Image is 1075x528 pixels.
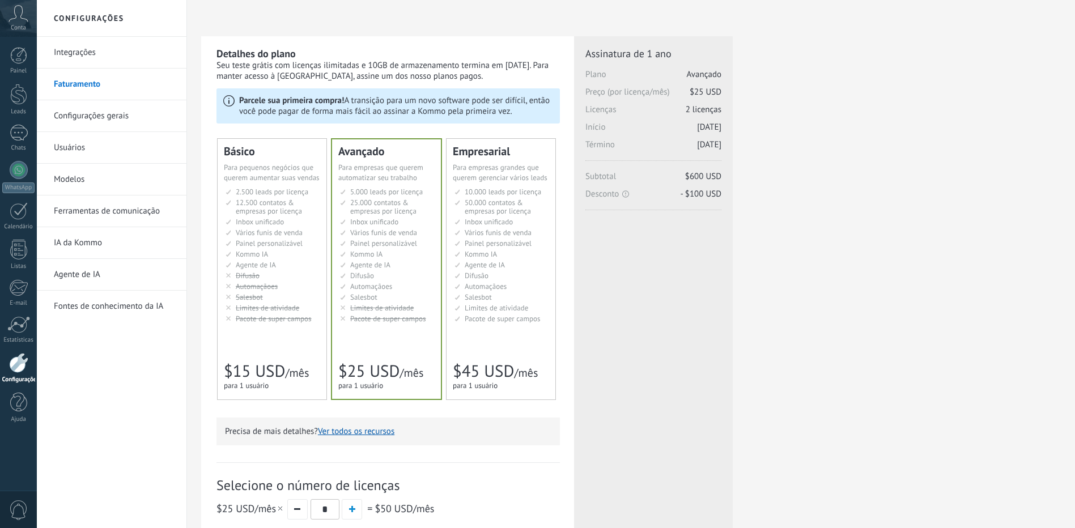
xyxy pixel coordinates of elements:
p: A transição para um novo software pode ser difícil, então você pode pagar de forma mais fácil ao ... [239,95,553,117]
span: para 1 usuário [338,381,383,390]
span: Painel personalizável [350,239,417,248]
span: 2 licenças [686,104,721,115]
span: [DATE] [697,139,721,150]
span: Inbox unificado [236,217,284,227]
a: Modelos [54,164,175,195]
span: Kommo IA [236,249,268,259]
button: Ver todos os recursos [318,426,394,437]
span: Conta [11,24,26,32]
span: Limites de atividade [465,303,528,313]
div: Calendário [2,223,35,231]
span: 50.000 contatos & empresas por licença [465,198,531,216]
a: Faturamento [54,69,175,100]
span: Automaçãoes [236,282,278,291]
span: Término [585,139,721,157]
span: Subtotal [585,171,721,189]
div: Ajuda [2,416,35,423]
div: Empresarial [453,146,549,157]
div: Básico [224,146,320,157]
span: Pacote de super campos [236,314,312,323]
span: $25 USD [338,360,400,382]
span: Difusão [465,271,488,280]
span: Automaçãoes [350,282,392,291]
span: [DATE] [697,122,721,133]
span: $600 USD [685,171,721,182]
div: Seu teste grátis com licenças ilimitadas e 10GB de armazenamento termina em [DATE]. Para manter a... [216,60,560,82]
div: Estatísticas [2,337,35,344]
li: Fontes de conhecimento da IA [37,291,186,322]
li: Agente de IA [37,259,186,291]
li: Modelos [37,164,186,195]
span: 10.000 leads por licença [465,187,541,197]
span: Salesbot [465,292,492,302]
span: Selecione o número de licenças [216,476,560,494]
span: = [367,502,372,515]
span: Limites de atividade [236,303,299,313]
span: /mês [375,502,434,515]
span: Para pequenos negócios que querem aumentar suas vendas [224,163,320,182]
li: IA da Kommo [37,227,186,259]
span: Para empresas grandes que querem gerenciar vários leads [453,163,547,182]
span: para 1 usuário [224,381,269,390]
span: Salesbot [350,292,377,302]
span: Kommo IA [350,249,383,259]
span: Pacote de super campos [350,314,426,323]
span: Desconto [585,189,721,199]
span: para 1 usuário [453,381,498,390]
span: $25 USD [216,502,254,515]
span: /mês [285,365,309,380]
span: Vários funis de venda [350,228,417,237]
a: Usuários [54,132,175,164]
span: 25.000 contatos & empresas por licença [350,198,417,216]
span: Licenças [585,104,721,122]
div: Leads [2,108,35,116]
div: WhatsApp [2,182,35,193]
span: Painel personalizável [465,239,532,248]
span: Difusão [350,271,374,280]
b: Parcele sua primeira compra! [239,95,344,106]
span: $45 USD [453,360,514,382]
p: Precisa de mais detalhes? [225,426,551,437]
div: Listas [2,263,35,270]
span: Avançado [687,69,721,80]
span: /mês [216,502,284,515]
span: Difusão [236,271,260,280]
span: /mês [514,365,538,380]
span: Automaçãoes [465,282,507,291]
div: Configurações [2,376,35,384]
span: Início [585,122,721,139]
span: Limites de atividade [350,303,414,313]
span: 12.500 contatos & empresas por licença [236,198,302,216]
span: $50 USD [375,502,413,515]
span: Pacote de super campos [465,314,541,323]
span: /mês [400,365,423,380]
li: Integrações [37,37,186,69]
span: - $100 USD [681,189,721,199]
span: Agente de IA [236,260,276,270]
div: Avançado [338,146,435,157]
a: Integrações [54,37,175,69]
span: Agente de IA [465,260,505,270]
a: Configurações gerais [54,100,175,132]
span: Preço (por licença/mês) [585,87,721,104]
span: Inbox unificado [465,217,513,227]
div: Chats [2,144,35,152]
span: Assinatura de 1 ano [585,47,721,60]
li: Usuários [37,132,186,164]
li: Faturamento [37,69,186,100]
span: Painel personalizável [236,239,303,248]
span: Salesbot [236,292,263,302]
li: Configurações gerais [37,100,186,132]
span: Inbox unificado [350,217,398,227]
span: 5.000 leads por licença [350,187,423,197]
b: Detalhes do plano [216,47,296,60]
span: 2.500 leads por licença [236,187,308,197]
a: Ferramentas de comunicação [54,195,175,227]
span: Kommo IA [465,249,497,259]
div: Painel [2,67,35,75]
span: Agente de IA [350,260,390,270]
li: Ferramentas de comunicação [37,195,186,227]
span: Plano [585,69,721,87]
div: E-mail [2,300,35,307]
a: Agente de IA [54,259,175,291]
